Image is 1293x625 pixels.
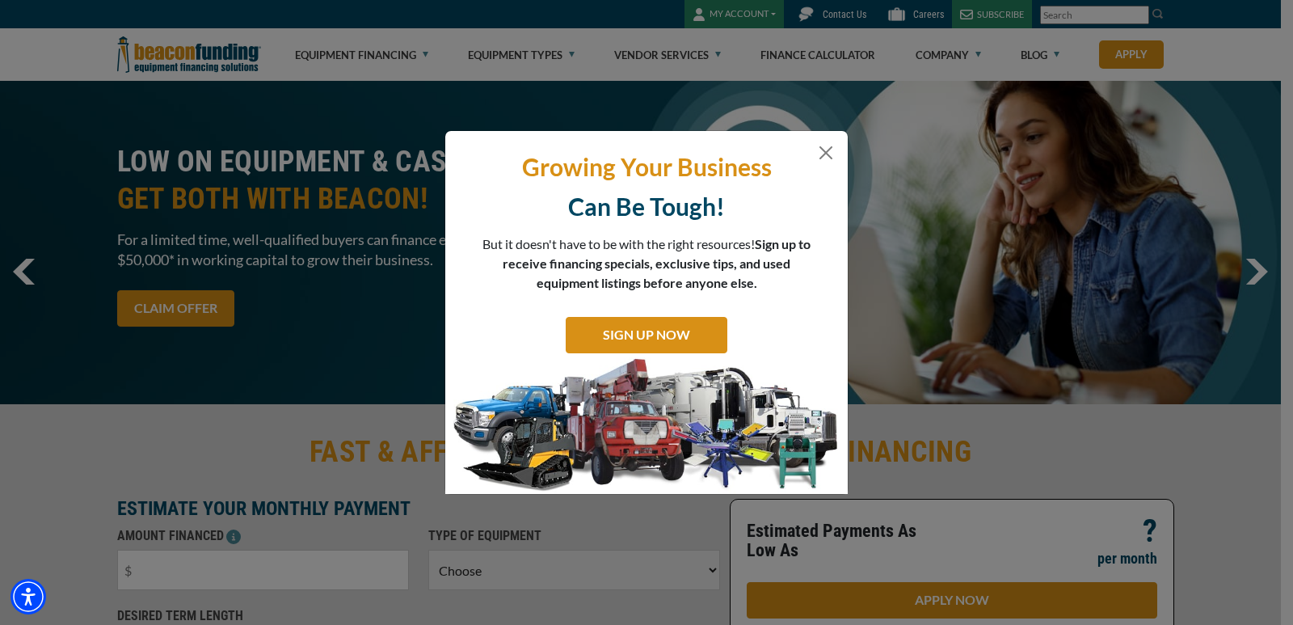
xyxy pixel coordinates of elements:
[503,236,811,290] span: Sign up to receive financing specials, exclusive tips, and used equipment listings before anyone ...
[457,151,836,183] p: Growing Your Business
[816,143,836,163] button: Close
[445,357,848,495] img: subscribe-modal.jpg
[482,234,811,293] p: But it doesn't have to be with the right resources!
[11,579,46,614] div: Accessibility Menu
[457,191,836,222] p: Can Be Tough!
[566,317,727,353] a: SIGN UP NOW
